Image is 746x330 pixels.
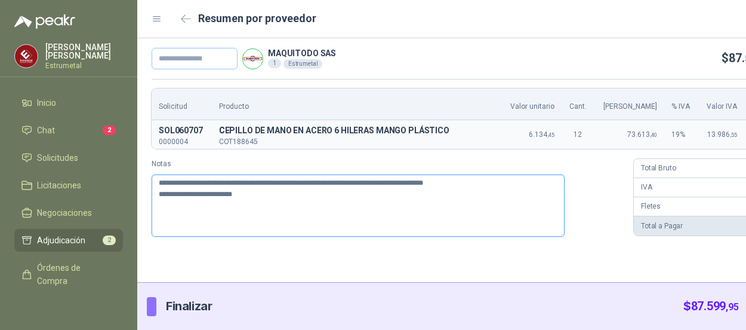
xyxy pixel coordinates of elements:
span: 6.134 [529,130,554,139]
span: Adjudicación [37,234,85,247]
p: Total a Pagar [641,221,683,232]
span: Solicitudes [37,151,78,164]
p: MAQUITODO SAS [268,49,336,57]
span: Licitaciones [37,179,81,192]
th: Solicitud [152,88,212,120]
p: $ [683,297,739,316]
div: Estrumetal [283,59,323,69]
img: Logo peakr [14,14,75,29]
span: ,55 [730,132,737,138]
a: Licitaciones [14,174,123,197]
span: 73.613 [627,130,657,139]
th: Producto [212,88,501,120]
span: ,95 [726,301,738,313]
a: Órdenes de Compra [14,256,123,292]
span: Negociaciones [37,206,92,219]
td: 19 % [664,120,698,149]
p: C [219,124,494,138]
span: 13.986 [707,130,737,139]
a: Remisiones [14,297,123,320]
h2: Resumen por proveedor [198,10,316,27]
a: Chat2 [14,119,123,142]
p: Fletes [641,201,661,212]
a: Adjudicación2 [14,229,123,252]
a: Inicio [14,91,123,114]
span: 87.599 [691,299,739,313]
span: 2 [103,126,116,135]
img: Company Logo [15,45,38,68]
th: Cant. [562,88,594,120]
a: Negociaciones [14,201,123,224]
p: Total Bruto [641,163,676,174]
a: Solicitudes [14,146,123,169]
p: Finalizar [166,297,212,316]
span: Chat [37,124,55,137]
label: Notas [152,158,624,170]
span: ,40 [650,132,657,138]
td: 12 [562,120,594,149]
div: 1 [268,59,281,68]
p: SOL060707 [159,124,205,138]
th: Valor unitario [501,88,562,120]
span: ,45 [547,132,554,138]
p: Estrumetal [45,62,123,69]
p: 0000004 [159,138,205,145]
th: [PERSON_NAME] [594,88,664,120]
p: IVA [641,182,652,193]
span: CEPILLO DE MANO EN ACERO 6 HILERAS MANGO PLÁSTICO [219,124,494,138]
span: Órdenes de Compra [37,261,112,288]
p: COT188645 [219,138,494,145]
p: [PERSON_NAME] [PERSON_NAME] [45,43,123,60]
span: Inicio [37,96,56,109]
img: Company Logo [243,49,263,69]
th: Valor IVA [698,88,744,120]
th: % IVA [664,88,698,120]
span: 2 [103,236,116,245]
